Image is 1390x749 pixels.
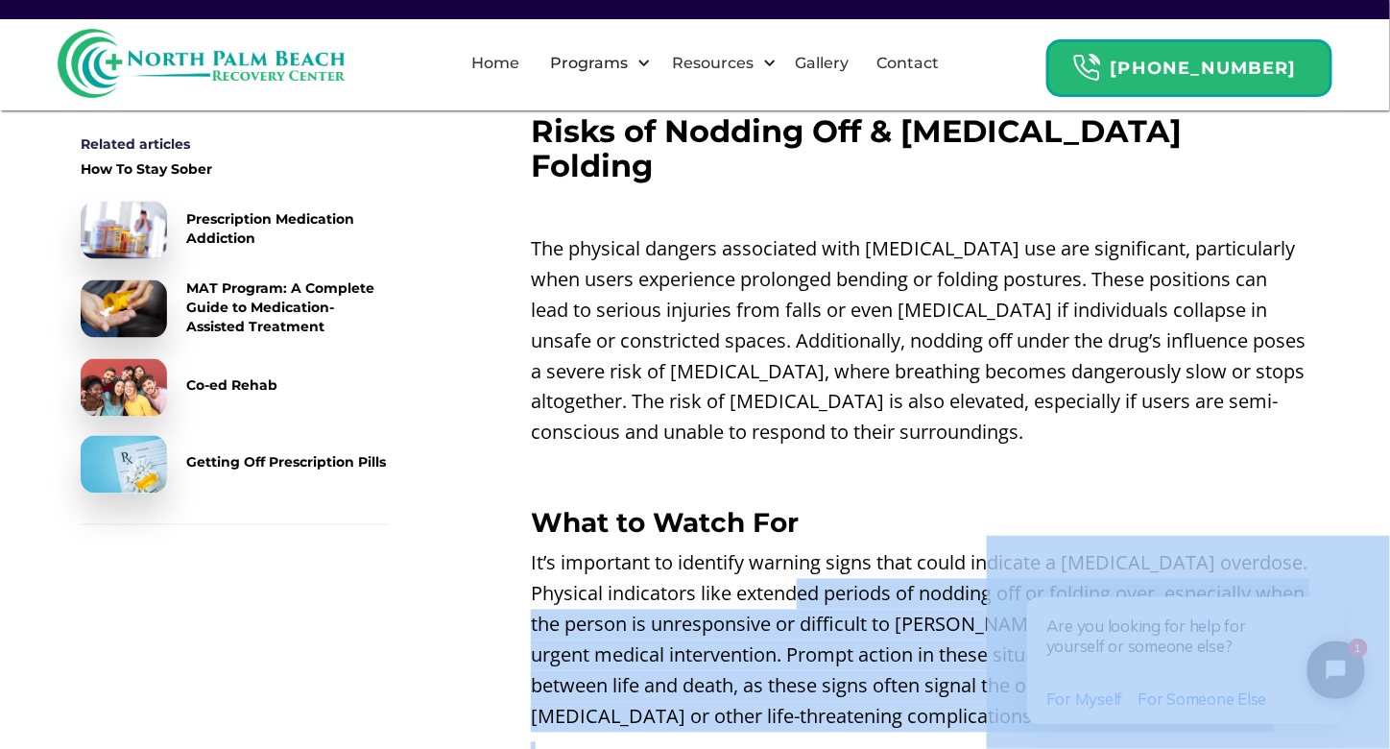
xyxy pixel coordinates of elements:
[1072,53,1101,83] img: Header Calendar Icons
[531,507,799,540] strong: What to Watch For
[545,52,633,75] div: Programs
[667,52,758,75] div: Resources
[81,359,388,417] a: Co-ed Rehab
[186,209,388,248] div: Prescription Medication Addiction
[783,33,860,94] a: Gallery
[531,112,1182,184] strong: Risks of Nodding Off & [MEDICAL_DATA] Folding
[186,376,277,396] div: Co-ed Rehab
[531,193,1309,224] p: ‍
[531,458,1309,489] p: ‍
[81,278,388,340] a: MAT Program: A Complete Guide to Medication-Assisted Treatment
[531,233,1309,448] p: The physical dangers associated with [MEDICAL_DATA] use are significant, particularly when users ...
[81,436,388,494] a: Getting Off Prescription Pills
[534,33,656,94] div: Programs
[81,202,388,259] a: Prescription Medication Addiction
[81,159,388,182] a: How To Stay Sober
[531,548,1309,733] p: It’s important to identify warning signs that could indicate a [MEDICAL_DATA] overdose. Physical ...
[186,278,388,336] div: MAT Program: A Complete Guide to Medication-Assisted Treatment
[1111,58,1297,79] strong: [PHONE_NUMBER]
[1046,30,1332,97] a: Header Calendar Icons[PHONE_NUMBER]
[81,134,388,154] div: Related articles
[460,33,531,94] a: Home
[81,159,212,179] div: How To Stay Sober
[656,33,781,94] div: Resources
[186,453,386,472] div: Getting Off Prescription Pills
[987,536,1390,749] iframe: Tidio Chat
[865,33,950,94] a: Contact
